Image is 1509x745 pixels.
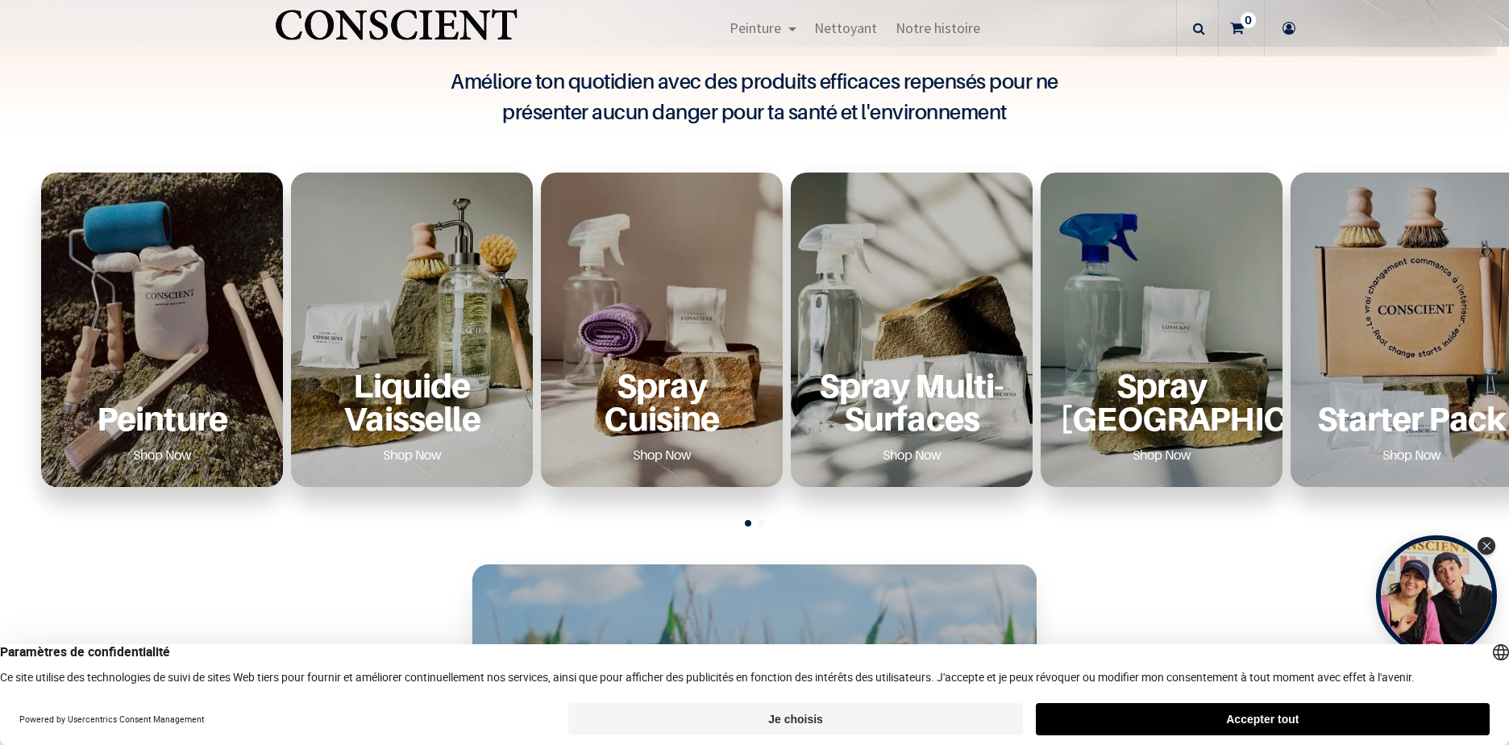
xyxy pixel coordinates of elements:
span: Go to slide 2 [758,520,764,526]
sup: 0 [1241,12,1256,28]
h4: Améliore ton quotidien avec des produits efficaces repensés pour ne présenter aucun danger pour t... [432,66,1077,127]
div: 1 / 6 [41,173,283,487]
div: Open Tolstoy [1376,535,1497,656]
a: Shop Now [613,442,711,468]
a: Shop Now [114,442,211,468]
div: Close Tolstoy widget [1478,537,1495,555]
span: Go to slide 1 [745,520,751,526]
span: Peinture [730,19,781,37]
a: Shop Now [1113,442,1211,468]
a: Peinture [60,402,264,435]
div: 2 / 6 [291,173,533,487]
a: Spray Cuisine [560,368,763,435]
div: Tolstoy bubble widget [1376,535,1497,656]
span: Notre histoire [896,19,980,37]
a: Spray [GEOGRAPHIC_DATA] [1060,368,1263,435]
div: 4 / 6 [791,173,1033,487]
a: Liquide Vaisselle [310,368,513,435]
a: Shop Now [1363,442,1461,468]
a: Spray Multi-Surfaces [810,368,1013,435]
span: Nettoyant [814,19,877,37]
a: Shop Now [364,442,461,468]
a: Shop Now [863,442,961,468]
div: 5 / 6 [1041,173,1282,487]
div: 3 / 6 [541,173,783,487]
div: Open Tolstoy widget [1376,535,1497,656]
